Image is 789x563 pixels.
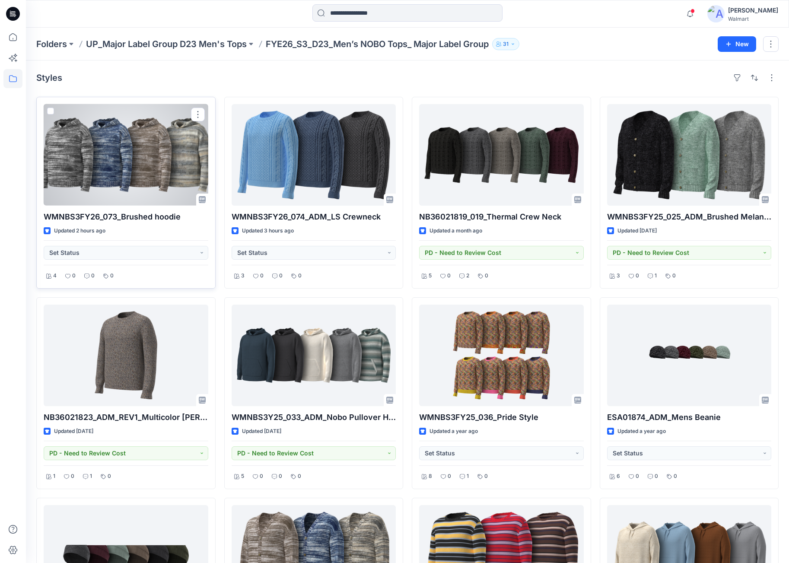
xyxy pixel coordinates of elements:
a: WMNBS3FY25_025_ADM_Brushed Melange V neck Cardi [607,104,772,206]
p: 5 [429,271,432,280]
p: NB36021823_ADM_REV1_Multicolor [PERSON_NAME] [44,411,208,423]
p: Updated a month ago [429,226,482,235]
a: NB36021819_019_Thermal Crew Neck [419,104,584,206]
p: 0 [279,271,283,280]
p: 4 [53,271,57,280]
p: 0 [298,472,301,481]
p: Updated 2 hours ago [54,226,105,235]
p: 1 [53,472,55,481]
img: avatar [707,5,725,22]
p: 8 [429,472,432,481]
a: WMNBS3Y25_033_ADM_Nobo Pullover Hoodie [232,305,396,406]
p: 0 [260,271,264,280]
p: 2 [466,271,469,280]
p: 0 [260,472,263,481]
p: 0 [298,271,302,280]
p: 1 [467,472,469,481]
div: Walmart [728,16,778,22]
p: 0 [71,472,74,481]
p: 6 [617,472,620,481]
p: Updated 3 hours ago [242,226,294,235]
p: 1 [90,472,92,481]
a: Folders [36,38,67,50]
p: WMNBS3FY26_073_Brushed hoodie [44,211,208,223]
p: 3 [617,271,620,280]
p: Updated [DATE] [617,226,657,235]
button: New [718,36,756,52]
p: 0 [674,472,677,481]
a: WMNBS3FY25_036_Pride Style [419,305,584,406]
p: 0 [279,472,282,481]
p: WMNBS3FY25_036_Pride Style [419,411,584,423]
a: UP_Major Label Group D23 Men's Tops [86,38,247,50]
p: 0 [672,271,676,280]
p: 0 [72,271,76,280]
p: 0 [110,271,114,280]
p: 3 [241,271,245,280]
p: 0 [636,271,639,280]
a: WMNBS3FY26_073_Brushed hoodie [44,104,208,206]
p: 0 [448,472,451,481]
a: ESA01874_ADM_Mens Beanie [607,305,772,406]
p: 0 [655,472,658,481]
p: Updated [DATE] [54,427,93,436]
div: [PERSON_NAME] [728,5,778,16]
p: 31 [503,39,509,49]
p: 1 [655,271,657,280]
p: 0 [91,271,95,280]
p: WMNBS3FY26_074_ADM_LS Crewneck [232,211,396,223]
h4: Styles [36,73,62,83]
p: 0 [108,472,111,481]
p: 0 [485,271,488,280]
p: 0 [447,271,451,280]
p: WMNBS3Y25_033_ADM_Nobo Pullover Hoodie [232,411,396,423]
p: Updated [DATE] [242,427,281,436]
p: 5 [241,472,244,481]
p: Updated a year ago [617,427,666,436]
button: 31 [492,38,519,50]
a: WMNBS3FY26_074_ADM_LS Crewneck [232,104,396,206]
p: WMNBS3FY25_025_ADM_Brushed Melange V neck Cardi [607,211,772,223]
p: NB36021819_019_Thermal Crew Neck [419,211,584,223]
p: FYE26_S3_D23_Men’s NOBO Tops_ Major Label Group [266,38,489,50]
p: 0 [636,472,639,481]
p: ESA01874_ADM_Mens Beanie [607,411,772,423]
a: NB36021823_ADM_REV1_Multicolor fleck [44,305,208,406]
p: Updated a year ago [429,427,478,436]
p: 0 [484,472,488,481]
